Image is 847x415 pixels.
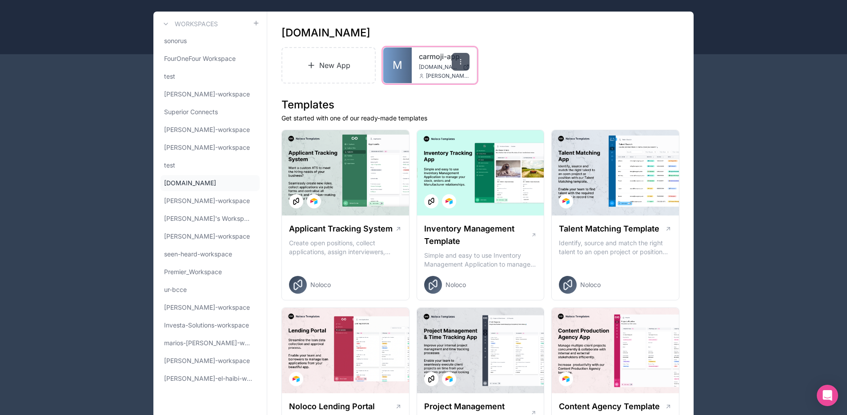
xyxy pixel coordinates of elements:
[164,232,250,241] span: [PERSON_NAME]-workspace
[164,374,253,383] span: [PERSON_NAME]-el-haibi-workspace
[161,193,260,209] a: [PERSON_NAME]-workspace
[562,198,570,205] img: Airtable Logo
[817,385,838,406] div: Open Intercom Messenger
[446,375,453,383] img: Airtable Logo
[164,321,249,330] span: Investa-Solutions-workspace
[426,72,470,80] span: [PERSON_NAME][EMAIL_ADDRESS][DOMAIN_NAME]
[161,122,260,138] a: [PERSON_NAME]-workspace
[164,125,250,134] span: [PERSON_NAME]-workspace
[164,196,250,205] span: [PERSON_NAME]-workspace
[164,54,236,63] span: FourOneFour Workspace
[161,33,260,49] a: sonorus
[164,267,222,276] span: Premier_Workspace
[161,175,260,191] a: [DOMAIN_NAME]
[419,64,470,71] a: [DOMAIN_NAME]
[559,223,659,235] h1: Talent Matching Template
[164,356,250,365] span: [PERSON_NAME]-workspace
[161,228,260,244] a: [PERSON_NAME]-workspace
[559,400,660,413] h1: Content Agency Template
[161,246,260,262] a: seen-heard-workspace
[161,264,260,280] a: Premier_Workspace
[164,339,253,347] span: marios-[PERSON_NAME]-workspace
[310,280,331,289] span: Noloco
[161,51,260,67] a: FourOneFour Workspace
[164,36,187,45] span: sonorus
[164,214,253,223] span: [PERSON_NAME]'s Workspace
[281,114,679,123] p: Get started with one of our ready-made templates
[562,375,570,383] img: Airtable Logo
[161,68,260,84] a: test
[293,375,300,383] img: Airtable Logo
[164,143,250,152] span: [PERSON_NAME]-workspace
[161,353,260,369] a: [PERSON_NAME]-workspace
[289,400,375,413] h1: Noloco Lending Portal
[161,157,260,173] a: test
[161,140,260,156] a: [PERSON_NAME]-workspace
[446,280,466,289] span: Noloco
[419,51,470,62] a: carmoji-app
[164,303,250,312] span: [PERSON_NAME]-workspace
[310,198,317,205] img: Airtable Logo
[289,239,402,256] p: Create open positions, collect applications, assign interviewers, centralise candidate feedback a...
[424,223,531,247] h1: Inventory Management Template
[161,335,260,351] a: marios-[PERSON_NAME]-workspace
[164,250,232,259] span: seen-heard-workspace
[161,86,260,102] a: [PERSON_NAME]-workspace
[161,282,260,298] a: ur-bcce
[446,198,453,205] img: Airtable Logo
[164,90,250,99] span: [PERSON_NAME]-workspace
[419,64,459,71] span: [DOMAIN_NAME]
[175,20,218,28] h3: Workspaces
[281,98,679,112] h1: Templates
[281,47,376,84] a: New App
[164,108,218,116] span: Superior Connects
[164,285,187,294] span: ur-bcce
[393,58,402,72] span: M
[164,72,175,81] span: test
[161,19,218,29] a: Workspaces
[164,161,175,170] span: test
[161,299,260,315] a: [PERSON_NAME]-workspace
[580,280,601,289] span: Noloco
[281,26,370,40] h1: [DOMAIN_NAME]
[161,371,260,387] a: [PERSON_NAME]-el-haibi-workspace
[161,317,260,333] a: Investa-Solutions-workspace
[161,104,260,120] a: Superior Connects
[383,48,412,83] a: M
[164,179,216,188] span: [DOMAIN_NAME]
[559,239,672,256] p: Identify, source and match the right talent to an open project or position with our Talent Matchi...
[289,223,393,235] h1: Applicant Tracking System
[424,251,537,269] p: Simple and easy to use Inventory Management Application to manage your stock, orders and Manufact...
[161,211,260,227] a: [PERSON_NAME]'s Workspace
